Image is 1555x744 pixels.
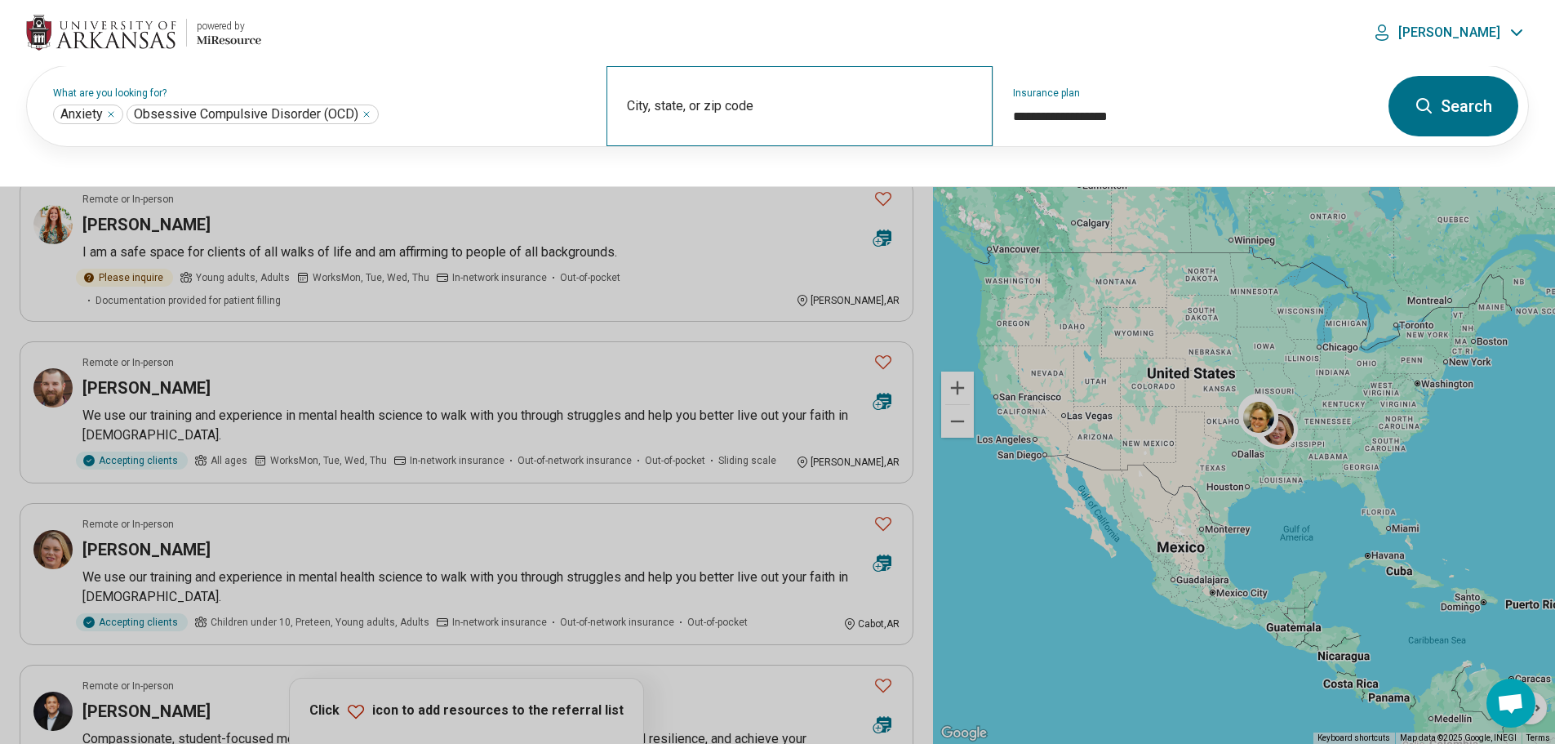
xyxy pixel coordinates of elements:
[53,88,587,98] label: What are you looking for?
[26,13,176,52] img: University of Arkansas
[106,109,116,119] button: Anxiety
[127,105,379,124] div: Obsessive Compulsive Disorder (OCD)
[26,13,261,52] a: University of Arkansaspowered by
[53,105,123,124] div: Anxiety
[362,109,371,119] button: Obsessive Compulsive Disorder (OCD)
[1486,679,1535,728] div: Open chat
[1388,76,1518,136] button: Search
[60,106,103,123] span: Anxiety
[197,19,261,33] div: powered by
[134,106,358,123] span: Obsessive Compulsive Disorder (OCD)
[1398,25,1500,41] p: [PERSON_NAME]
